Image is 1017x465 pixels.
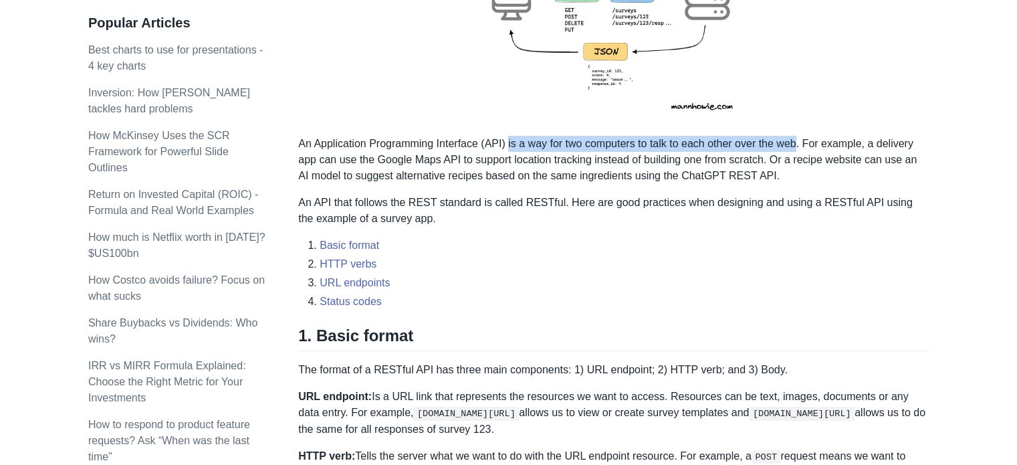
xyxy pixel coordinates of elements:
[320,296,382,307] a: Status codes
[752,450,781,464] code: POST
[88,87,250,114] a: Inversion: How [PERSON_NAME] tackles hard problems
[749,407,855,420] code: [DOMAIN_NAME][URL]
[298,136,929,184] p: An Application Programming Interface (API) is a way for two computers to talk to each other over ...
[88,130,230,173] a: How McKinsey Uses the SCR Framework for Powerful Slide Outlines
[88,317,257,345] a: Share Buybacks vs Dividends: Who wins?
[88,231,265,259] a: How much is Netflix worth in [DATE]? $US100bn
[298,195,929,227] p: An API that follows the REST standard is called RESTful. Here are good practices when designing a...
[320,240,379,251] a: Basic format
[88,419,250,462] a: How to respond to product feature requests? Ask “When was the last time”
[320,258,376,270] a: HTTP verbs
[298,391,372,402] strong: URL endpoint:
[298,362,929,378] p: The format of a RESTful API has three main components: 1) URL endpoint; 2) HTTP verb; and 3) Body.
[320,277,390,288] a: URL endpoints
[298,450,355,462] strong: HTTP verb:
[88,44,263,72] a: Best charts to use for presentations - 4 key charts
[88,189,258,216] a: Return on Invested Capital (ROIC) - Formula and Real World Examples
[88,274,265,302] a: How Costco avoids failure? Focus on what sucks
[413,407,519,420] code: [DOMAIN_NAME][URL]
[298,326,929,351] h2: 1. Basic format
[88,360,246,403] a: IRR vs MIRR Formula Explained: Choose the Right Metric for Your Investments
[88,15,270,31] h3: Popular Articles
[298,389,929,437] p: Is a URL link that represents the resources we want to access. Resources can be text, images, doc...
